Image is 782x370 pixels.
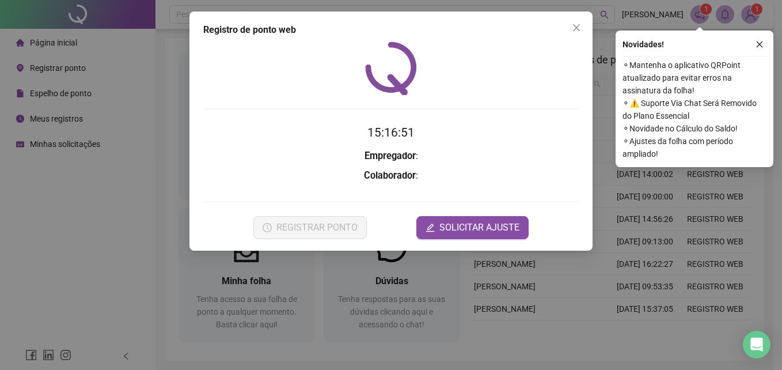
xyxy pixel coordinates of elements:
[622,59,766,97] span: ⚬ Mantenha o aplicativo QRPoint atualizado para evitar erros na assinatura da folha!
[439,221,519,235] span: SOLICITAR AJUSTE
[203,168,579,183] h3: :
[567,18,586,37] button: Close
[426,223,435,232] span: edit
[622,122,766,135] span: ⚬ Novidade no Cálculo do Saldo!
[572,23,581,32] span: close
[367,126,415,139] time: 15:16:51
[253,216,367,239] button: REGISTRAR PONTO
[743,331,770,358] div: Open Intercom Messenger
[203,23,579,37] div: Registro de ponto web
[622,97,766,122] span: ⚬ ⚠️ Suporte Via Chat Será Removido do Plano Essencial
[622,38,664,51] span: Novidades !
[756,40,764,48] span: close
[365,41,417,95] img: QRPoint
[365,150,416,161] strong: Empregador
[622,135,766,160] span: ⚬ Ajustes da folha com período ampliado!
[203,149,579,164] h3: :
[416,216,529,239] button: editSOLICITAR AJUSTE
[364,170,416,181] strong: Colaborador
